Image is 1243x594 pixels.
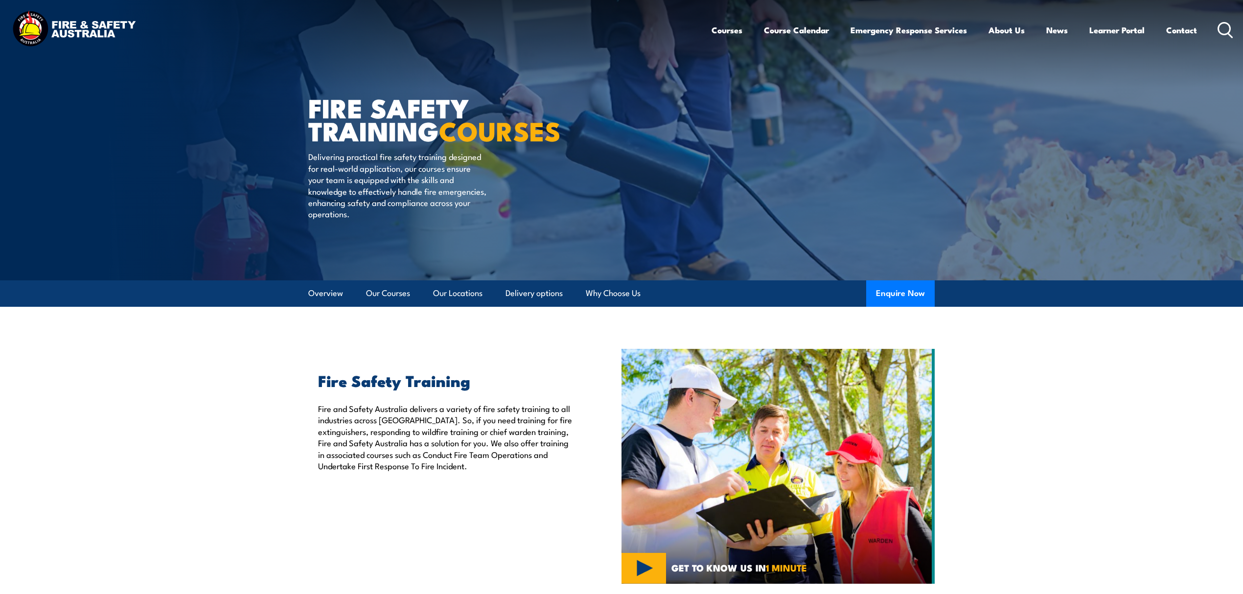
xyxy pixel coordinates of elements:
a: About Us [989,17,1025,43]
a: News [1046,17,1068,43]
strong: COURSES [439,110,561,150]
span: GET TO KNOW US IN [671,563,807,572]
h1: FIRE SAFETY TRAINING [308,96,550,141]
a: Our Courses [366,280,410,306]
a: Our Locations [433,280,483,306]
a: Contact [1166,17,1197,43]
a: Course Calendar [764,17,829,43]
p: Delivering practical fire safety training designed for real-world application, our courses ensure... [308,151,487,219]
a: Learner Portal [1089,17,1145,43]
a: Courses [712,17,742,43]
a: Why Choose Us [586,280,641,306]
button: Enquire Now [866,280,935,307]
img: Fire Safety Training Courses [621,349,935,584]
a: Delivery options [506,280,563,306]
a: Overview [308,280,343,306]
strong: 1 MINUTE [766,560,807,574]
a: Emergency Response Services [851,17,967,43]
p: Fire and Safety Australia delivers a variety of fire safety training to all industries across [GE... [318,403,576,471]
h2: Fire Safety Training [318,373,576,387]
